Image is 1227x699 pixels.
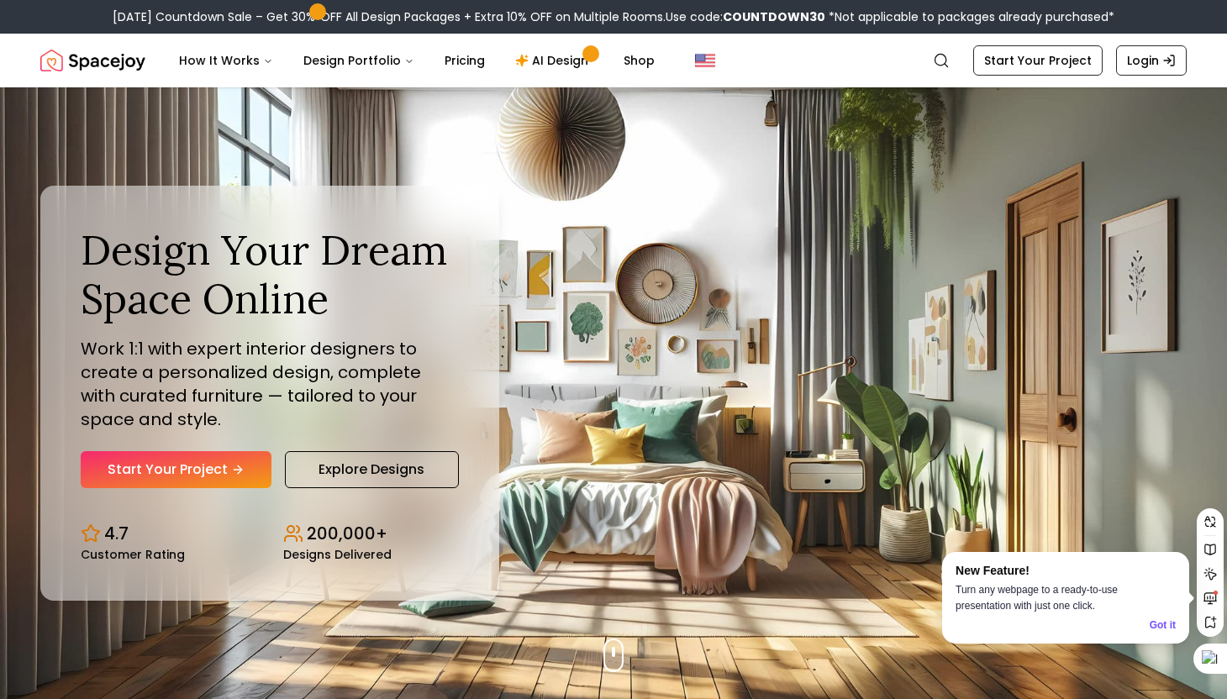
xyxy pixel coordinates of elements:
[81,549,185,560] small: Customer Rating
[290,44,428,77] button: Design Portfolio
[81,226,459,323] h1: Design Your Dream Space Online
[307,522,387,545] p: 200,000+
[283,549,392,560] small: Designs Delivered
[825,8,1114,25] span: *Not applicable to packages already purchased*
[113,8,1114,25] div: [DATE] Countdown Sale – Get 30% OFF All Design Packages + Extra 10% OFF on Multiple Rooms.
[695,50,715,71] img: United States
[285,451,459,488] a: Explore Designs
[81,508,459,560] div: Design stats
[431,44,498,77] a: Pricing
[81,451,271,488] a: Start Your Project
[610,44,668,77] a: Shop
[1116,45,1187,76] a: Login
[973,45,1103,76] a: Start Your Project
[502,44,607,77] a: AI Design
[40,34,1187,87] nav: Global
[166,44,287,77] button: How It Works
[166,44,668,77] nav: Main
[723,8,825,25] b: COUNTDOWN30
[40,44,145,77] a: Spacejoy
[666,8,825,25] span: Use code:
[81,337,459,431] p: Work 1:1 with expert interior designers to create a personalized design, complete with curated fu...
[104,522,129,545] p: 4.7
[40,44,145,77] img: Spacejoy Logo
